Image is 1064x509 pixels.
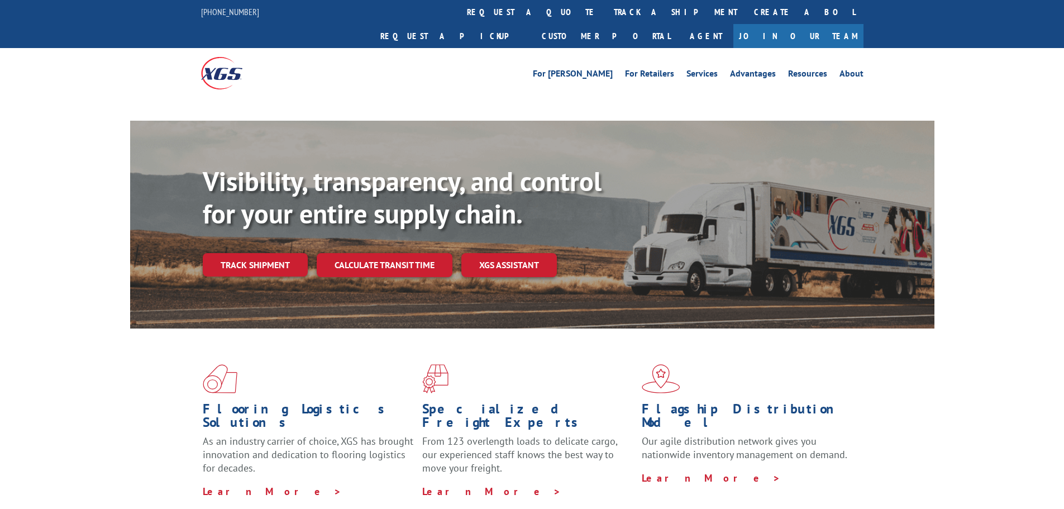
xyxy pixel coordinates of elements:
[642,402,853,435] h1: Flagship Distribution Model
[317,253,452,277] a: Calculate transit time
[839,69,863,82] a: About
[372,24,533,48] a: Request a pickup
[203,253,308,277] a: Track shipment
[203,364,237,393] img: xgs-icon-total-supply-chain-intelligence-red
[203,402,414,435] h1: Flooring Logistics Solutions
[203,435,413,474] span: As an industry carrier of choice, XGS has brought innovation and dedication to flooring logistics...
[730,69,776,82] a: Advantages
[422,402,633,435] h1: Specialized Freight Experts
[422,435,633,484] p: From 123 overlength loads to delicate cargo, our experienced staff knows the best way to move you...
[679,24,733,48] a: Agent
[733,24,863,48] a: Join Our Team
[642,472,781,484] a: Learn More >
[461,253,557,277] a: XGS ASSISTANT
[686,69,718,82] a: Services
[642,435,847,461] span: Our agile distribution network gives you nationwide inventory management on demand.
[422,364,448,393] img: xgs-icon-focused-on-flooring-red
[203,485,342,498] a: Learn More >
[201,6,259,17] a: [PHONE_NUMBER]
[625,69,674,82] a: For Retailers
[533,69,613,82] a: For [PERSON_NAME]
[642,364,680,393] img: xgs-icon-flagship-distribution-model-red
[422,485,561,498] a: Learn More >
[203,164,602,231] b: Visibility, transparency, and control for your entire supply chain.
[788,69,827,82] a: Resources
[533,24,679,48] a: Customer Portal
